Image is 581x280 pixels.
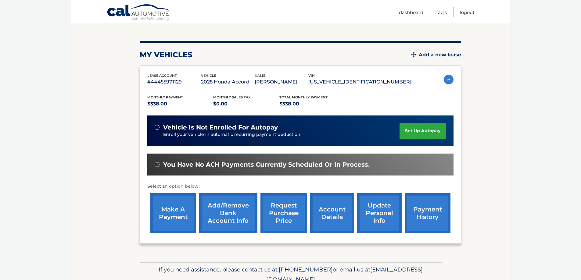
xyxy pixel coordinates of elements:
[201,73,216,78] span: vehicle
[163,124,278,131] span: vehicle is not enrolled for autopay
[147,95,183,99] span: Monthly Payment
[155,125,160,130] img: alert-white.svg
[213,95,251,99] span: Monthly sales Tax
[107,4,171,22] a: Cal Automotive
[155,162,160,167] img: alert-white.svg
[163,131,400,138] p: Enroll your vehicle in automatic recurring payment deduction.
[308,78,411,86] p: [US_VEHICLE_IDENTIFICATION_NUMBER]
[279,100,346,108] p: $338.00
[150,193,196,233] a: make a payment
[444,75,454,84] img: accordion-active.svg
[279,95,328,99] span: Total Monthly Payment
[310,193,354,233] a: account details
[147,73,177,78] span: lease account
[411,52,461,58] a: Add a new lease
[199,193,257,233] a: Add/Remove bank account info
[163,161,370,168] span: You have no ACH payments currently scheduled or in process.
[460,7,475,17] a: Logout
[255,78,308,86] p: [PERSON_NAME]
[147,78,201,86] p: #44455971129
[405,193,450,233] a: payment history
[147,183,454,190] p: Select an option below:
[308,73,315,78] span: vin
[400,123,446,139] a: set up autopay
[147,100,213,108] p: $338.00
[255,73,265,78] span: name
[260,193,307,233] a: request purchase price
[279,266,333,273] span: [PHONE_NUMBER]
[399,7,423,17] a: Dashboard
[411,52,416,57] img: add.svg
[213,100,279,108] p: $0.00
[140,50,192,59] h2: my vehicles
[357,193,402,233] a: update personal info
[436,7,447,17] a: FAQ's
[201,78,255,86] p: 2025 Honda Accord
